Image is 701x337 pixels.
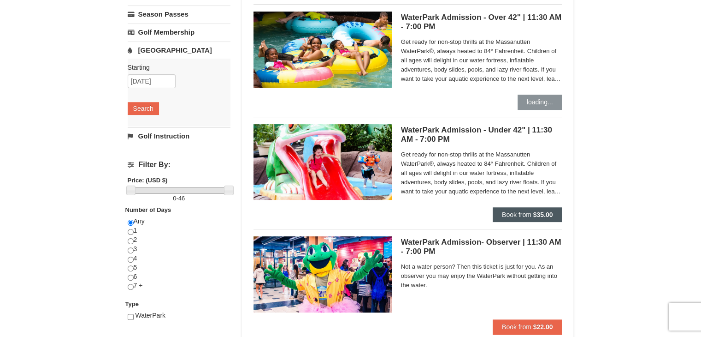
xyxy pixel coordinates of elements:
[401,150,562,196] span: Get ready for non-stop thrills at the Massanutten WaterPark®, always heated to 84° Fahrenheit. Ch...
[518,95,562,109] button: loading...
[128,24,230,41] a: Golf Membership
[128,42,230,59] a: [GEOGRAPHIC_DATA]
[125,206,171,213] strong: Number of Days
[253,12,392,87] img: 6619917-1560-394ba125.jpg
[533,323,553,331] strong: $22.00
[401,262,562,290] span: Not a water person? Then this ticket is just for you. As an observer you may enjoy the WaterPark ...
[128,217,230,300] div: Any 1 2 3 4 5 6 7 +
[401,126,562,144] h5: WaterPark Admission - Under 42" | 11:30 AM - 7:00 PM
[173,195,176,202] span: 0
[128,127,230,144] a: Golf Instruction
[253,124,392,200] img: 6619917-1570-0b90b492.jpg
[502,323,531,331] span: Book from
[125,301,139,307] strong: Type
[128,102,159,115] button: Search
[401,13,562,31] h5: WaterPark Admission - Over 42" | 11:30 AM - 7:00 PM
[493,319,562,334] button: Book from $22.00
[253,236,392,312] img: 6619917-1587-675fdf84.jpg
[128,194,230,203] label: -
[135,312,165,319] span: WaterPark
[533,211,553,218] strong: $35.00
[128,177,168,184] strong: Price: (USD $)
[128,161,230,169] h4: Filter By:
[493,207,562,222] button: Book from $35.00
[128,63,224,72] label: Starting
[502,211,531,218] span: Book from
[178,195,185,202] span: 46
[401,238,562,256] h5: WaterPark Admission- Observer | 11:30 AM - 7:00 PM
[128,6,230,23] a: Season Passes
[401,37,562,84] span: Get ready for non-stop thrills at the Massanutten WaterPark®, always heated to 84° Fahrenheit. Ch...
